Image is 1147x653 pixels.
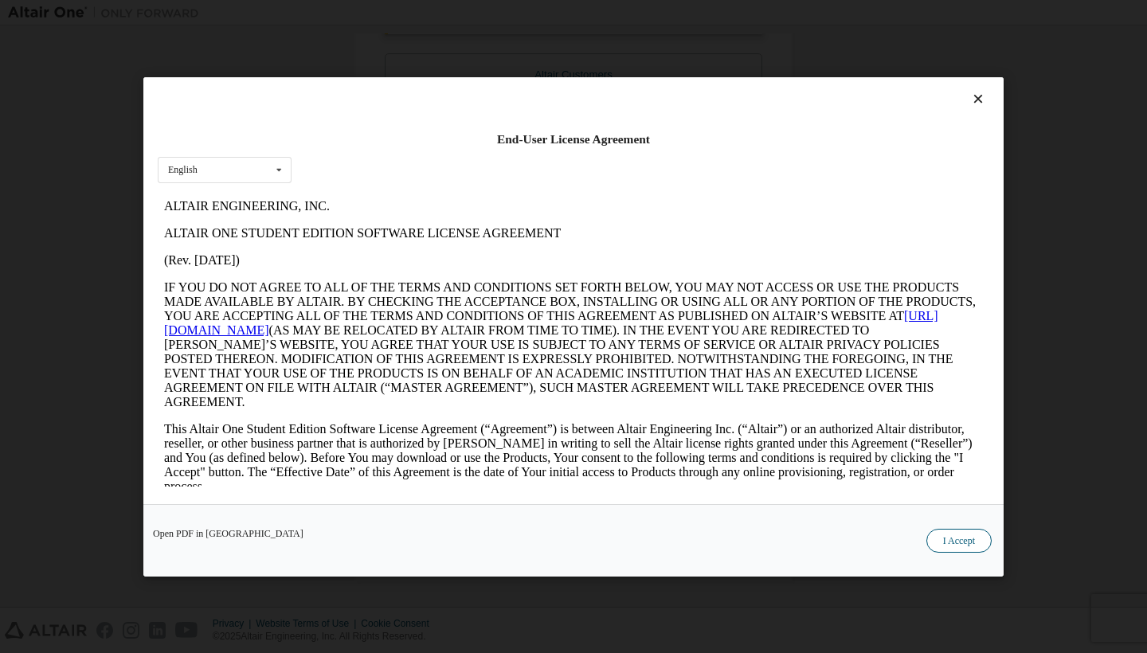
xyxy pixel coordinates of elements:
div: End-User License Agreement [158,131,989,147]
p: (Rev. [DATE]) [6,61,825,75]
p: ALTAIR ENGINEERING, INC. [6,6,825,21]
p: IF YOU DO NOT AGREE TO ALL OF THE TERMS AND CONDITIONS SET FORTH BELOW, YOU MAY NOT ACCESS OR USE... [6,88,825,217]
a: Open PDF in [GEOGRAPHIC_DATA] [153,529,303,538]
button: I Accept [926,529,992,553]
p: ALTAIR ONE STUDENT EDITION SOFTWARE LICENSE AGREEMENT [6,33,825,48]
a: [URL][DOMAIN_NAME] [6,116,781,144]
div: English [168,165,198,174]
p: This Altair One Student Edition Software License Agreement (“Agreement”) is between Altair Engine... [6,229,825,301]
